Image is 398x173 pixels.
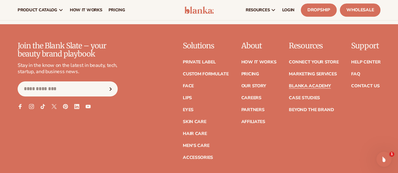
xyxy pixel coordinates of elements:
[241,72,259,76] a: Pricing
[104,81,117,96] button: Subscribe
[282,8,294,13] span: LOGIN
[183,120,206,124] a: Skin Care
[289,42,339,50] p: Resources
[376,152,391,167] iframe: Intercom live chat
[289,72,337,76] a: Marketing services
[351,72,360,76] a: FAQ
[246,8,270,13] span: resources
[183,143,209,148] a: Men's Care
[183,72,229,76] a: Custom formulate
[108,8,125,13] span: pricing
[241,108,264,112] a: Partners
[183,84,194,88] a: Face
[241,120,265,124] a: Affiliates
[18,42,118,58] p: Join the Blank Slate – your beauty brand playbook
[18,8,57,13] span: product catalog
[70,8,102,13] span: How It Works
[183,155,213,160] a: Accessories
[18,62,118,75] p: Stay in the know on the latest in beauty, tech, startup, and business news.
[183,96,192,100] a: Lips
[289,60,339,64] a: Connect your store
[351,84,379,88] a: Contact Us
[183,60,216,64] a: Private label
[289,108,334,112] a: Beyond the brand
[389,152,394,157] span: 1
[183,108,193,112] a: Eyes
[340,3,380,17] a: Wholesale
[351,42,380,50] p: Support
[301,3,337,17] a: Dropship
[241,60,276,64] a: How It Works
[241,96,261,100] a: Careers
[183,42,229,50] p: Solutions
[183,132,207,136] a: Hair Care
[289,84,331,88] a: Blanka Academy
[184,6,214,14] img: logo
[351,60,380,64] a: Help Center
[241,42,276,50] p: About
[289,96,320,100] a: Case Studies
[241,84,266,88] a: Our Story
